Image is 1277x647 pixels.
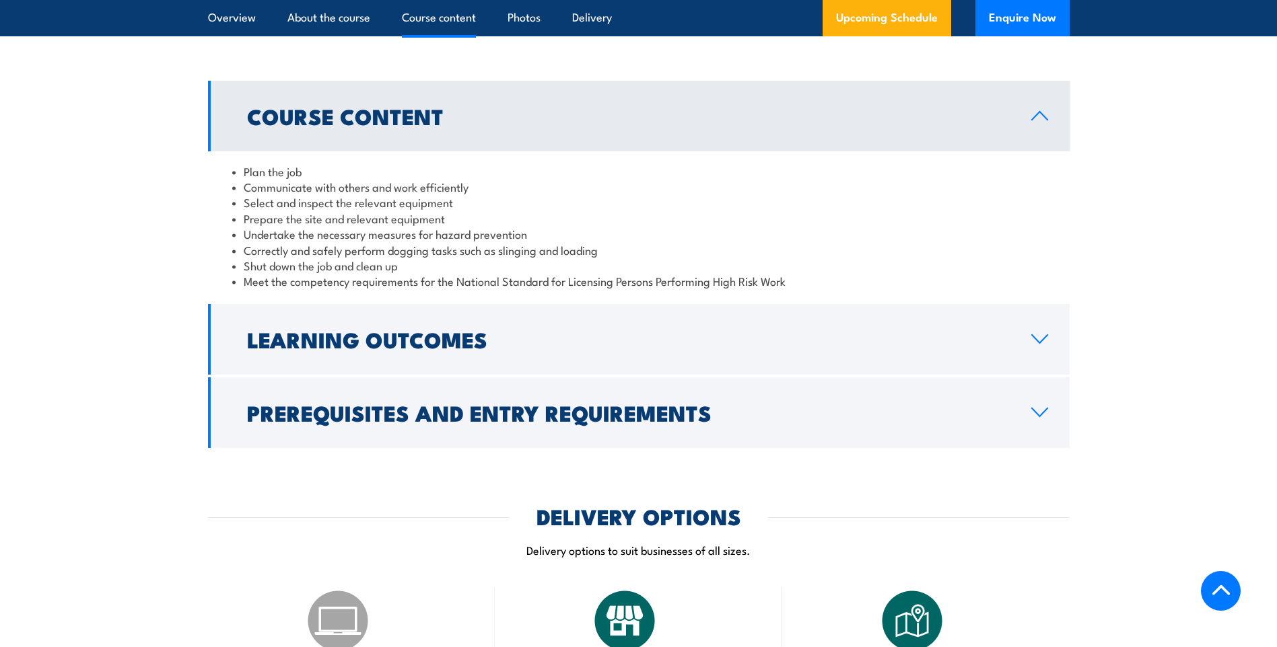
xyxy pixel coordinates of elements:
li: Shut down the job and clean up [232,258,1045,273]
a: Course Content [208,81,1070,151]
li: Prepare the site and relevant equipment [232,211,1045,226]
p: Delivery options to suit businesses of all sizes. [208,542,1070,558]
li: Communicate with others and work efficiently [232,179,1045,194]
h2: Prerequisites and Entry Requirements [247,403,1010,422]
a: Learning Outcomes [208,304,1070,375]
li: Select and inspect the relevant equipment [232,194,1045,210]
h2: DELIVERY OPTIONS [537,506,741,525]
li: Correctly and safely perform dogging tasks such as slinging and loading [232,242,1045,258]
li: Meet the competency requirements for the National Standard for Licensing Persons Performing High ... [232,273,1045,289]
h2: Course Content [247,106,1010,125]
li: Plan the job [232,163,1045,179]
a: Prerequisites and Entry Requirements [208,377,1070,448]
h2: Learning Outcomes [247,330,1010,348]
li: Undertake the necessary measures for hazard prevention [232,226,1045,241]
